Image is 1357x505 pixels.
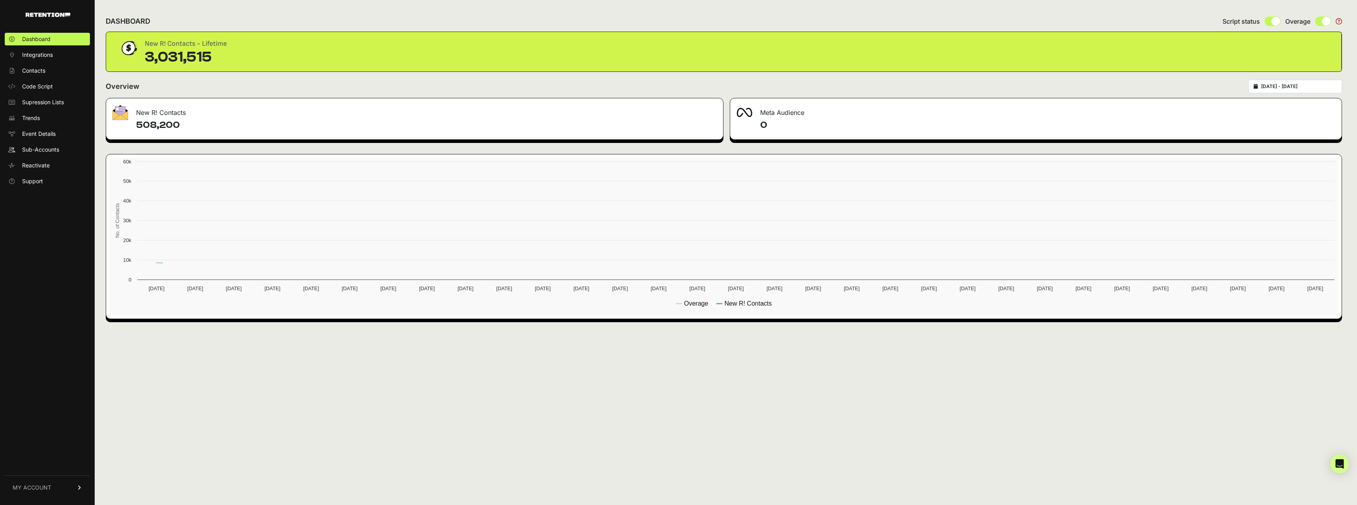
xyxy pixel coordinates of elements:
[145,49,227,65] div: 3,031,515
[651,285,667,291] text: [DATE]
[1330,454,1349,473] div: Open Intercom Messenger
[106,98,723,122] div: New R! Contacts
[22,51,53,59] span: Integrations
[106,81,139,92] h2: Overview
[1230,285,1246,291] text: [DATE]
[22,130,56,138] span: Event Details
[5,143,90,156] a: Sub-Accounts
[22,67,45,75] span: Contacts
[458,285,473,291] text: [DATE]
[123,237,131,243] text: 20k
[1191,285,1207,291] text: [DATE]
[1114,285,1130,291] text: [DATE]
[123,218,131,223] text: 30k
[1153,285,1168,291] text: [DATE]
[13,484,51,492] span: MY ACCOUNT
[496,285,512,291] text: [DATE]
[26,13,70,17] img: Retention.com
[5,80,90,93] a: Code Script
[145,38,227,49] div: New R! Contacts - Lifetime
[123,159,131,165] text: 60k
[149,285,164,291] text: [DATE]
[22,177,43,185] span: Support
[22,35,50,43] span: Dashboard
[5,112,90,124] a: Trends
[129,277,131,283] text: 0
[187,285,203,291] text: [DATE]
[5,96,90,109] a: Supression Lists
[265,285,280,291] text: [DATE]
[736,108,752,117] img: fa-meta-2f981b61bb99beabf952f7030308934f19ce035c18b003e963880cc3fabeebb7.png
[380,285,396,291] text: [DATE]
[805,285,821,291] text: [DATE]
[921,285,937,291] text: [DATE]
[574,285,589,291] text: [DATE]
[123,257,131,263] text: 10k
[724,300,772,307] text: New R! Contacts
[22,161,50,169] span: Reactivate
[123,198,131,204] text: 40k
[1075,285,1091,291] text: [DATE]
[882,285,898,291] text: [DATE]
[844,285,860,291] text: [DATE]
[728,285,744,291] text: [DATE]
[123,178,131,184] text: 50k
[119,38,138,58] img: dollar-coin-05c43ed7efb7bc0c12610022525b4bbbb207c7efeef5aecc26f025e68dcafac9.png
[303,285,319,291] text: [DATE]
[1222,17,1260,26] span: Script status
[22,146,59,154] span: Sub-Accounts
[5,33,90,45] a: Dashboard
[22,114,40,122] span: Trends
[22,98,64,106] span: Supression Lists
[1037,285,1053,291] text: [DATE]
[136,119,717,131] h4: 508,200
[112,105,128,120] img: fa-envelope-19ae18322b30453b285274b1b8af3d052b27d846a4fbe8435d1a52b978f639a2.png
[760,119,1335,131] h4: 0
[5,475,90,499] a: MY ACCOUNT
[5,159,90,172] a: Reactivate
[998,285,1014,291] text: [DATE]
[226,285,242,291] text: [DATE]
[5,64,90,77] a: Contacts
[1285,17,1310,26] span: Overage
[342,285,357,291] text: [DATE]
[766,285,782,291] text: [DATE]
[5,128,90,140] a: Event Details
[535,285,551,291] text: [DATE]
[684,300,708,307] text: Overage
[22,83,53,90] span: Code Script
[730,98,1342,122] div: Meta Audience
[1307,285,1323,291] text: [DATE]
[1269,285,1284,291] text: [DATE]
[5,175,90,188] a: Support
[419,285,435,291] text: [DATE]
[114,203,120,238] text: No. of Contacts
[612,285,628,291] text: [DATE]
[689,285,705,291] text: [DATE]
[106,16,150,27] h2: DASHBOARD
[960,285,976,291] text: [DATE]
[5,49,90,61] a: Integrations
